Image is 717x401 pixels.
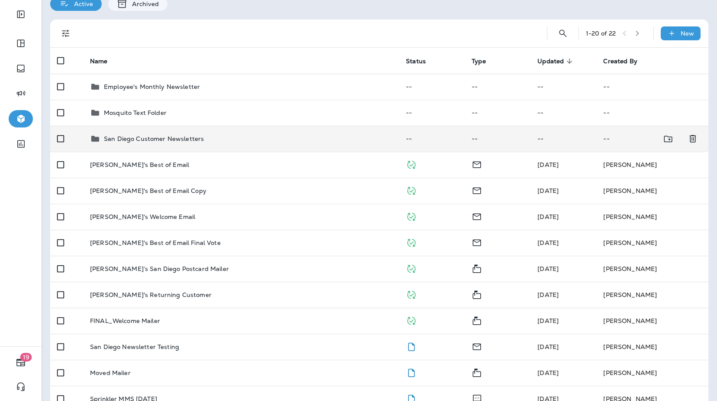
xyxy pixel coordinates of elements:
p: Archived [128,0,159,7]
p: [PERSON_NAME]'s Best of Email Copy [90,187,206,194]
span: Name [90,58,108,65]
span: Published [406,264,417,272]
td: -- [399,126,465,152]
span: 19 [20,353,32,362]
button: 19 [9,354,33,371]
p: [PERSON_NAME]'s Best of Email Final Vote [90,239,221,246]
td: [PERSON_NAME] [596,360,708,386]
td: -- [596,74,708,100]
td: [PERSON_NAME] [596,204,708,230]
span: J-P Scoville [537,317,559,325]
span: Email [472,238,482,246]
span: Email [472,160,482,168]
span: Published [406,160,417,168]
span: Shannon Davis [537,161,559,169]
span: Published [406,186,417,194]
span: Mailer [472,316,482,324]
td: [PERSON_NAME] [596,334,708,360]
p: Active [70,0,93,7]
span: Draft [406,368,417,376]
p: Employee's Monthly Newsletter [104,83,200,90]
span: Mailer [472,264,482,272]
td: -- [465,100,531,126]
span: Draft [406,342,417,350]
button: Expand Sidebar [9,6,33,23]
td: -- [596,100,708,126]
button: Search Templates [554,25,572,42]
span: Updated [537,58,564,65]
span: Email [472,212,482,220]
span: Published [406,290,417,298]
button: Move to folder [659,130,677,148]
span: Shannon Davis [537,187,559,195]
p: FINAL_Welcome Mailer [90,317,160,324]
span: J-P Scoville [537,213,559,221]
p: [PERSON_NAME]'s Best of Email [90,161,189,168]
td: -- [399,74,465,100]
div: 1 - 20 of 22 [586,30,616,37]
td: -- [465,126,531,152]
span: Published [406,316,417,324]
span: Published [406,238,417,246]
td: [PERSON_NAME] [596,282,708,308]
td: [PERSON_NAME] [596,152,708,178]
span: Jason Munk [537,369,559,377]
span: Mailer [472,290,482,298]
p: New [681,30,694,37]
p: Moved Mailer [90,369,131,376]
td: [PERSON_NAME] [596,178,708,204]
span: Type [472,57,497,65]
td: -- [596,126,675,152]
span: Email [472,186,482,194]
td: [PERSON_NAME] [596,256,708,282]
p: San Diego Newsletter Testing [90,343,179,350]
p: [PERSON_NAME]’s San Diego Postcard Mailer [90,265,229,272]
span: Jason Munk [537,265,559,273]
span: Published [406,212,417,220]
span: Type [472,58,486,65]
p: [PERSON_NAME]'s Returning Customer [90,291,212,298]
span: Jason Munk [537,291,559,299]
span: Name [90,57,119,65]
td: -- [531,126,596,152]
span: Status [406,57,437,65]
span: Created By [603,57,648,65]
span: Mailer [472,368,482,376]
td: -- [531,100,596,126]
p: San Diego Customer Newsletters [104,135,204,142]
td: [PERSON_NAME] [596,230,708,256]
td: -- [399,100,465,126]
span: Shannon Davis [537,343,559,351]
span: Created By [603,58,637,65]
p: [PERSON_NAME]'s Welcome Email [90,213,195,220]
button: Filters [57,25,74,42]
span: Updated [537,57,575,65]
span: Shannon Davis [537,239,559,247]
button: Delete [684,130,701,148]
p: Mosquito Text Folder [104,109,167,116]
td: [PERSON_NAME] [596,308,708,334]
td: -- [465,74,531,100]
td: -- [531,74,596,100]
span: Status [406,58,426,65]
span: Email [472,342,482,350]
